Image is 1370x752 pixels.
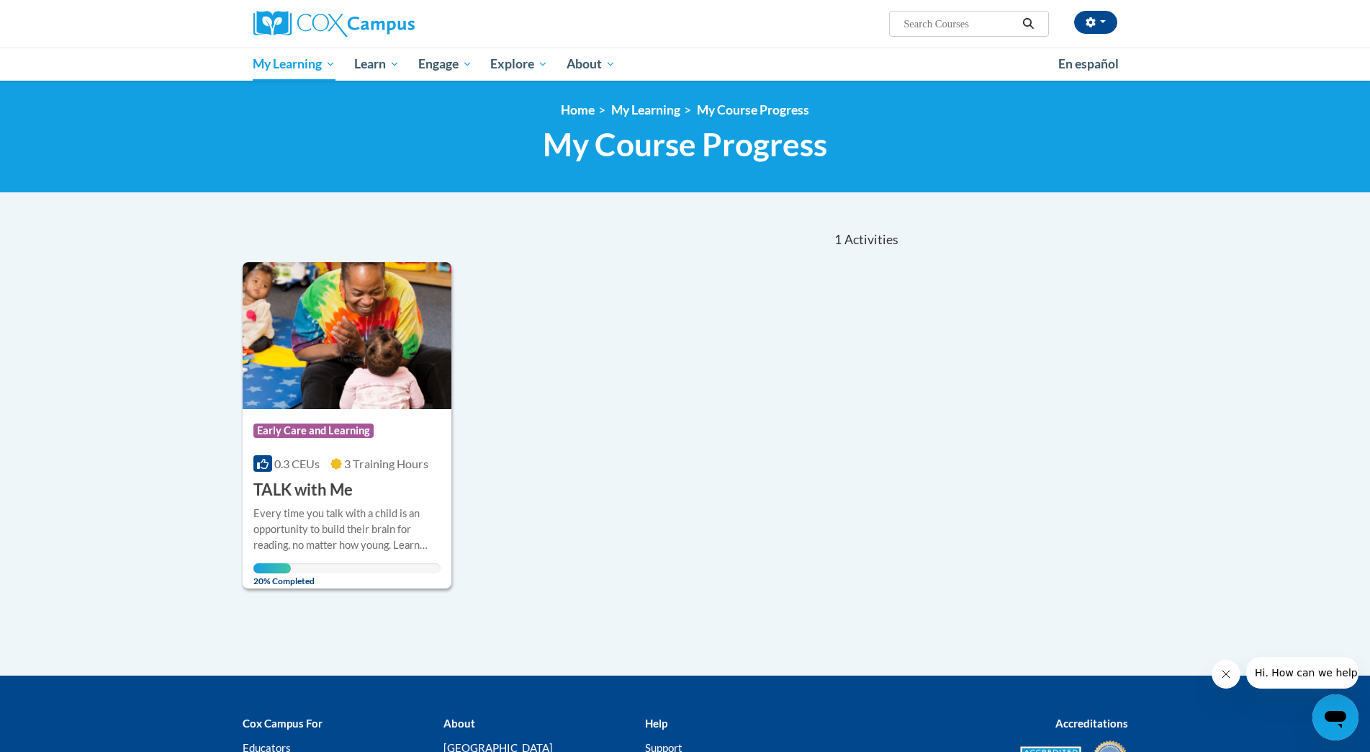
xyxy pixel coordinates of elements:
[1312,694,1358,740] iframe: Button to launch messaging window
[232,48,1139,81] div: Main menu
[567,55,616,73] span: About
[345,48,409,81] a: Learn
[354,55,400,73] span: Learn
[344,457,428,470] span: 3 Training Hours
[244,48,346,81] a: My Learning
[834,232,842,248] span: 1
[1246,657,1358,689] iframe: Message from company
[253,11,527,37] a: Cox Campus
[645,717,667,730] b: Help
[274,457,320,470] span: 0.3 CEUs
[481,48,557,81] a: Explore
[243,262,452,589] a: Course LogoEarly Care and Learning0.3 CEUs3 Training Hours TALK with MeEvery time you talk with a...
[9,10,117,22] span: Hi. How can we help?
[1055,717,1128,730] b: Accreditations
[443,717,475,730] b: About
[253,11,415,37] img: Cox Campus
[1049,49,1128,79] a: En español
[409,48,482,81] a: Engage
[543,125,827,164] span: My Course Progress
[1058,56,1119,71] span: En español
[243,262,452,409] img: Course Logo
[253,563,291,586] span: 20% Completed
[697,102,809,117] a: My Course Progress
[844,232,898,248] span: Activities
[243,717,323,730] b: Cox Campus For
[490,55,548,73] span: Explore
[418,55,472,73] span: Engage
[902,15,1017,32] input: Search Courses
[253,479,353,501] h3: TALK with Me
[561,102,595,117] a: Home
[253,424,374,438] span: Early Care and Learning
[253,506,441,553] div: Every time you talk with a child is an opportunity to build their brain for reading, no matter ho...
[1212,660,1240,689] iframe: Close message
[557,48,625,81] a: About
[1074,11,1117,34] button: Account Settings
[611,102,680,117] a: My Learning
[253,55,335,73] span: My Learning
[253,563,291,573] div: Your progress
[1017,15,1039,32] button: Search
